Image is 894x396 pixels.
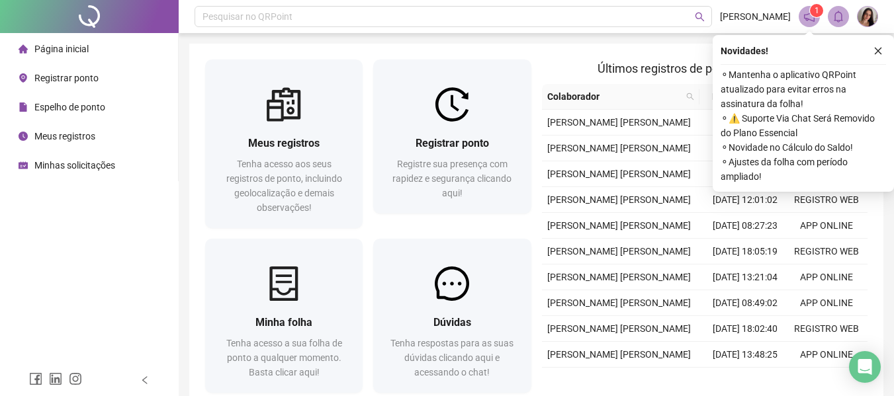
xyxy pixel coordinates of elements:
[810,4,823,17] sup: 1
[786,213,868,239] td: APP ONLINE
[547,246,691,257] span: [PERSON_NAME] [PERSON_NAME]
[248,137,320,149] span: Meus registros
[392,159,512,198] span: Registre sua presença com rapidez e segurança clicando aqui!
[786,342,868,368] td: APP ONLINE
[34,102,105,112] span: Espelho de ponto
[547,297,691,308] span: [PERSON_NAME] [PERSON_NAME]
[547,194,691,205] span: [PERSON_NAME] [PERSON_NAME]
[849,351,881,383] div: Open Intercom Messenger
[373,239,531,393] a: DúvidasTenha respostas para as suas dúvidas clicando aqui e acessando o chat!
[69,372,82,385] span: instagram
[373,59,531,214] a: Registrar pontoRegistre sua presença com rapidez e segurança clicando aqui!
[686,93,694,100] span: search
[547,117,691,128] span: [PERSON_NAME] [PERSON_NAME]
[19,73,28,83] span: environment
[721,140,886,155] span: ⚬ Novidade no Cálculo do Saldo!
[705,342,786,368] td: [DATE] 13:48:25
[226,159,342,213] span: Tenha acesso aos seus registros de ponto, incluindo geolocalização e demais observações!
[29,372,42,385] span: facebook
[34,160,115,171] span: Minhas solicitações
[19,132,28,141] span: clock-circle
[786,239,868,264] td: REGISTRO WEB
[858,7,877,26] img: 78451
[433,316,471,329] span: Dúvidas
[34,44,89,54] span: Página inicial
[705,136,786,161] td: [DATE] 18:14:55
[49,372,62,385] span: linkedin
[547,323,691,334] span: [PERSON_NAME] [PERSON_NAME]
[695,12,705,22] span: search
[873,46,883,56] span: close
[205,59,363,228] a: Meus registrosTenha acesso aos seus registros de ponto, incluindo geolocalização e demais observa...
[699,84,778,110] th: Data/Hora
[416,137,489,149] span: Registrar ponto
[547,272,691,282] span: [PERSON_NAME] [PERSON_NAME]
[721,155,886,184] span: ⚬ Ajustes da folha com período ampliado!
[832,11,844,22] span: bell
[684,87,697,106] span: search
[705,187,786,213] td: [DATE] 12:01:02
[390,338,514,377] span: Tenha respostas para as suas dúvidas clicando aqui e acessando o chat!
[705,161,786,187] td: [DATE] 13:27:20
[705,89,762,104] span: Data/Hora
[140,376,150,385] span: left
[547,349,691,360] span: [PERSON_NAME] [PERSON_NAME]
[547,169,691,179] span: [PERSON_NAME] [PERSON_NAME]
[19,161,28,170] span: schedule
[34,131,95,141] span: Meus registros
[598,61,811,75] span: Últimos registros de ponto sincronizados
[705,110,786,136] td: [DATE] 08:18:32
[786,316,868,342] td: REGISTRO WEB
[720,9,791,24] span: [PERSON_NAME]
[786,290,868,316] td: APP ONLINE
[547,220,691,231] span: [PERSON_NAME] [PERSON_NAME]
[547,89,682,104] span: Colaborador
[705,239,786,264] td: [DATE] 18:05:19
[721,44,768,58] span: Novidades !
[786,264,868,290] td: APP ONLINE
[205,239,363,393] a: Minha folhaTenha acesso a sua folha de ponto a qualquer momento. Basta clicar aqui!
[705,368,786,393] td: [DATE] 13:27:52
[19,102,28,112] span: file
[34,73,99,83] span: Registrar ponto
[255,316,312,329] span: Minha folha
[226,338,342,377] span: Tenha acesso a sua folha de ponto a qualquer momento. Basta clicar aqui!
[705,316,786,342] td: [DATE] 18:02:40
[705,290,786,316] td: [DATE] 08:49:02
[786,187,868,213] td: REGISTRO WEB
[803,11,815,22] span: notification
[721,67,886,111] span: ⚬ Mantenha o aplicativo QRPoint atualizado para evitar erros na assinatura da folha!
[786,368,868,393] td: APP ONLINE
[19,44,28,54] span: home
[705,264,786,290] td: [DATE] 13:21:04
[547,143,691,153] span: [PERSON_NAME] [PERSON_NAME]
[815,6,819,15] span: 1
[705,213,786,239] td: [DATE] 08:27:23
[721,111,886,140] span: ⚬ ⚠️ Suporte Via Chat Será Removido do Plano Essencial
